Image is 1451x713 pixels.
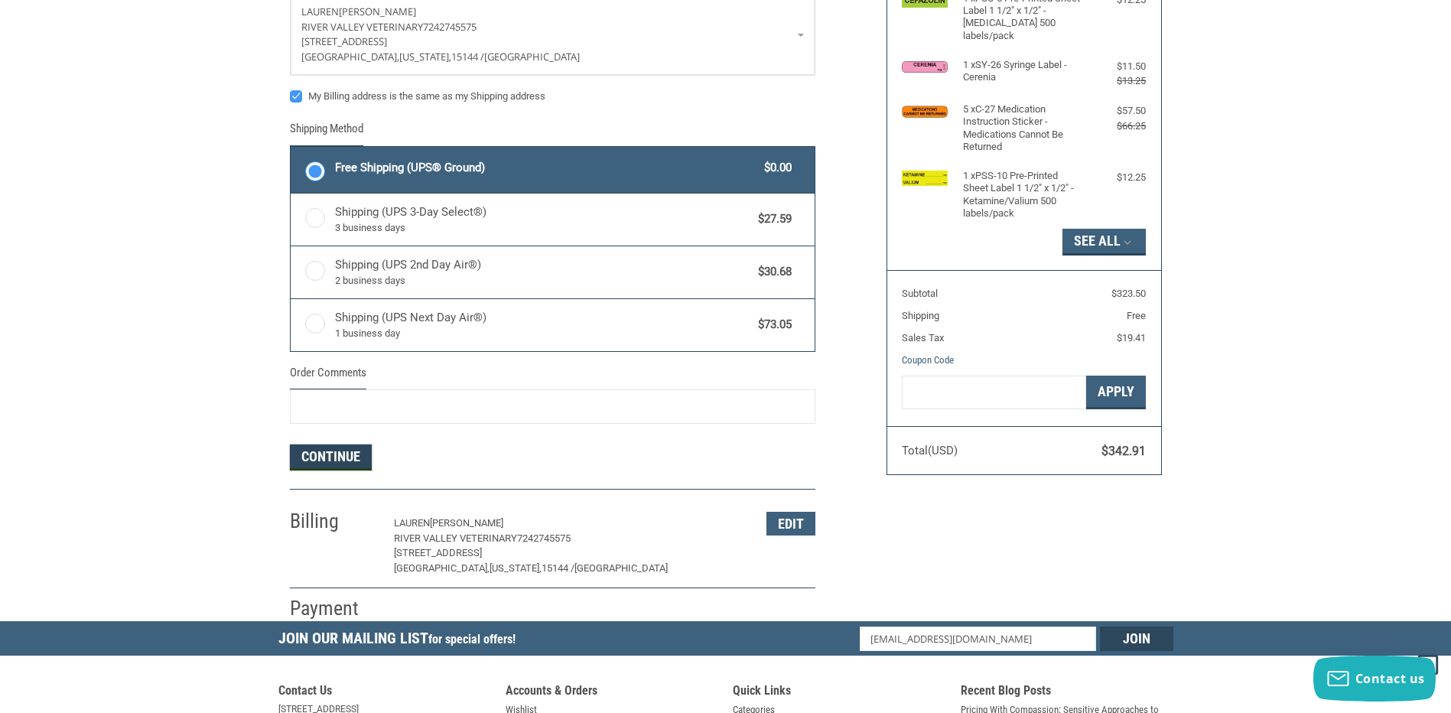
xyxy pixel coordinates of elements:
[335,326,751,341] span: 1 business day
[963,170,1082,220] h4: 1 x PSS-10 Pre-Printed Sheet Label 1 1/2" x 1/2" - Ketamine/Valium 500 labels/pack
[335,273,751,288] span: 2 business days
[902,332,944,343] span: Sales Tax
[517,532,571,544] span: 7242745575
[1313,656,1436,702] button: Contact us
[423,20,477,34] span: 7242745575
[301,34,387,48] span: [STREET_ADDRESS]
[290,596,379,621] h2: Payment
[1085,103,1146,119] div: $57.50
[394,517,430,529] span: lauren
[1085,59,1146,74] div: $11.50
[1062,229,1146,255] button: See All
[301,20,423,34] span: River Valley Veterinary
[751,263,792,281] span: $30.68
[335,203,751,236] span: Shipping (UPS 3-Day Select®)
[574,562,668,574] span: [GEOGRAPHIC_DATA]
[506,683,718,702] h5: Accounts & Orders
[394,562,490,574] span: [GEOGRAPHIC_DATA],
[394,532,517,544] span: River Valley Veterinary
[399,50,451,63] span: [US_STATE],
[902,354,954,366] a: Coupon Code
[428,632,516,646] span: for special offers!
[335,159,757,177] span: Free Shipping (UPS® Ground)
[301,50,399,63] span: [GEOGRAPHIC_DATA],
[290,120,363,145] legend: Shipping Method
[963,103,1082,153] h4: 5 x C-27 Medication Instruction Sticker - Medications Cannot Be Returned
[860,627,1096,651] input: Email
[733,683,945,702] h5: Quick Links
[335,309,751,341] span: Shipping (UPS Next Day Air®)
[335,220,751,236] span: 3 business days
[301,5,339,18] span: lauren
[278,621,523,660] h5: Join Our Mailing List
[963,59,1082,84] h4: 1 x SY-26 Syringe Label - Cerenia
[902,288,938,299] span: Subtotal
[339,5,416,18] span: [PERSON_NAME]
[902,444,958,457] span: Total (USD)
[484,50,580,63] span: [GEOGRAPHIC_DATA]
[902,310,939,321] span: Shipping
[290,444,372,470] button: Continue
[1101,444,1146,458] span: $342.91
[490,562,542,574] span: [US_STATE],
[290,90,815,103] label: My Billing address is the same as my Shipping address
[430,517,503,529] span: [PERSON_NAME]
[766,512,815,536] button: Edit
[290,509,379,534] h2: Billing
[751,316,792,334] span: $73.05
[1085,73,1146,89] div: $13.25
[451,50,484,63] span: 15144 /
[902,376,1086,410] input: Gift Certificate or Coupon Code
[1111,288,1146,299] span: $323.50
[542,562,574,574] span: 15144 /
[1127,310,1146,321] span: Free
[335,256,751,288] span: Shipping (UPS 2nd Day Air®)
[1085,170,1146,185] div: $12.25
[751,210,792,228] span: $27.59
[1100,627,1173,651] input: Join
[394,547,482,558] span: [STREET_ADDRESS]
[1086,376,1146,410] button: Apply
[757,159,792,177] span: $0.00
[290,364,366,389] legend: Order Comments
[278,683,491,702] h5: Contact Us
[1355,670,1425,687] span: Contact us
[1085,119,1146,134] div: $66.25
[961,683,1173,702] h5: Recent Blog Posts
[1117,332,1146,343] span: $19.41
